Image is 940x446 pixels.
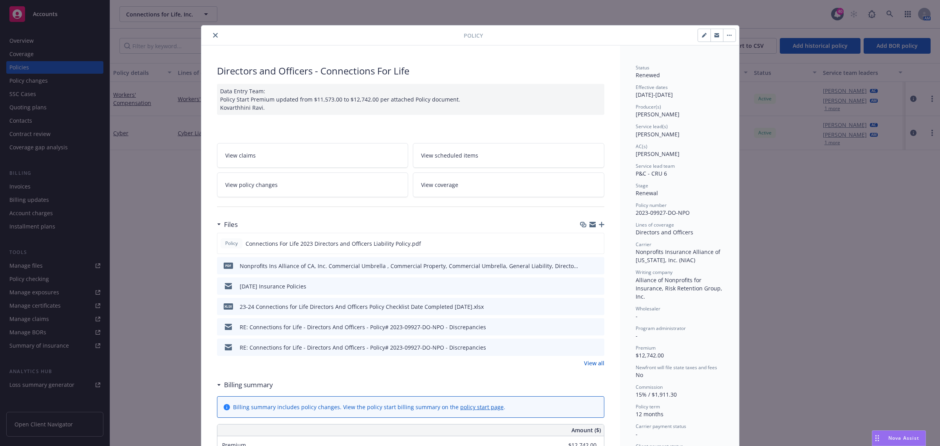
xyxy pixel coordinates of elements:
[636,163,675,169] span: Service lead team
[636,71,660,79] span: Renewed
[636,64,649,71] span: Status
[636,103,661,110] span: Producer(s)
[636,150,680,158] span: [PERSON_NAME]
[584,359,604,367] a: View all
[636,430,638,438] span: -
[636,312,638,320] span: -
[464,31,483,40] span: Policy
[582,282,588,290] button: download file
[636,84,668,91] span: Effective dates
[872,431,882,446] div: Drag to move
[636,410,663,418] span: 12 months
[594,323,601,331] button: preview file
[636,391,677,398] span: 15% / $1,911.30
[224,303,233,309] span: xlsx
[636,123,668,130] span: Service lead(s)
[582,323,588,331] button: download file
[582,303,588,311] button: download file
[217,380,273,390] div: Billing summary
[636,269,672,276] span: Writing company
[582,262,588,270] button: download file
[636,352,664,359] span: $12,742.00
[636,241,651,248] span: Carrier
[636,325,686,332] span: Program administrator
[636,248,722,264] span: Nonprofits Insurance Alliance of [US_STATE], Inc. (NIAC)
[636,131,680,138] span: [PERSON_NAME]
[217,172,409,197] a: View policy changes
[636,423,686,430] span: Carrier payment status
[636,182,648,189] span: Stage
[636,364,717,371] span: Newfront will file state taxes and fees
[240,262,578,270] div: Nonprofits Ins Alliance of CA, Inc. Commercial Umbrella , Commercial Property, Commercial Umbrell...
[246,239,421,248] span: Connections For Life 2023 Directors and Officers Liability Policy.pdf
[636,209,690,216] span: 2023-09927-DO-NPO
[217,84,604,115] div: Data Entry Team: Policy Start Premium updated from $11,573.00 to $12,742.00 per attached Policy d...
[413,172,604,197] a: View coverage
[636,111,680,118] span: [PERSON_NAME]
[217,64,604,78] div: Directors and Officers - Connections For Life
[421,181,458,189] span: View coverage
[636,143,647,150] span: AC(s)
[240,303,484,311] div: 23-24 Connections for Life Directors And Officers Policy Checklist Date Completed [DATE].xlsx
[240,282,306,290] div: [DATE] Insurance Policies
[217,143,409,168] a: View claims
[636,228,693,236] span: Directors and Officers
[636,332,638,339] span: -
[224,380,273,390] h3: Billing summary
[224,219,238,230] h3: Files
[636,170,667,177] span: P&C - CRU 6
[636,84,723,99] div: [DATE] - [DATE]
[571,426,601,434] span: Amount ($)
[636,371,643,379] span: No
[217,219,238,230] div: Files
[636,276,724,300] span: Alliance of Nonprofits for Insurance, Risk Retention Group, Inc.
[636,305,660,312] span: Wholesaler
[888,435,919,441] span: Nova Assist
[594,262,601,270] button: preview file
[224,263,233,268] span: pdf
[636,384,663,390] span: Commission
[224,240,239,247] span: Policy
[594,343,601,352] button: preview file
[872,430,926,446] button: Nova Assist
[225,181,278,189] span: View policy changes
[636,202,667,208] span: Policy number
[636,221,674,228] span: Lines of coverage
[413,143,604,168] a: View scheduled items
[594,282,601,290] button: preview file
[240,343,486,352] div: RE: Connections for Life - Directors And Officers - Policy# 2023-09927-DO-NPO - Discrepancies
[421,151,478,160] span: View scheduled items
[594,239,601,248] button: preview file
[582,343,588,352] button: download file
[636,189,658,197] span: Renewal
[233,403,505,411] div: Billing summary includes policy changes. View the policy start billing summary on the .
[636,344,656,351] span: Premium
[211,31,220,40] button: close
[636,403,660,410] span: Policy term
[460,403,504,411] a: policy start page
[240,323,486,331] div: RE: Connections for Life - Directors And Officers - Policy# 2023-09927-DO-NPO - Discrepancies
[594,303,601,311] button: preview file
[581,239,587,248] button: download file
[225,151,256,160] span: View claims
